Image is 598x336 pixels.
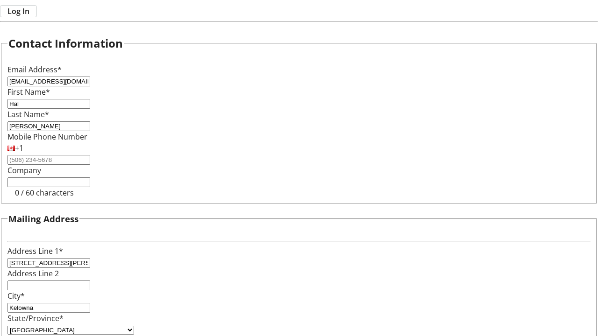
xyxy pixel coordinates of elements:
[7,165,41,175] label: Company
[7,291,25,301] label: City*
[7,303,90,313] input: City
[7,87,50,97] label: First Name*
[7,268,59,279] label: Address Line 2
[8,212,78,225] h3: Mailing Address
[7,6,29,17] span: Log In
[7,109,49,119] label: Last Name*
[7,155,90,165] input: (506) 234-5678
[7,132,87,142] label: Mobile Phone Number
[7,313,64,323] label: State/Province*
[7,258,90,268] input: Address
[7,64,62,75] label: Email Address*
[8,35,123,52] h2: Contact Information
[7,246,63,256] label: Address Line 1*
[15,188,74,198] tr-character-limit: 0 / 60 characters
